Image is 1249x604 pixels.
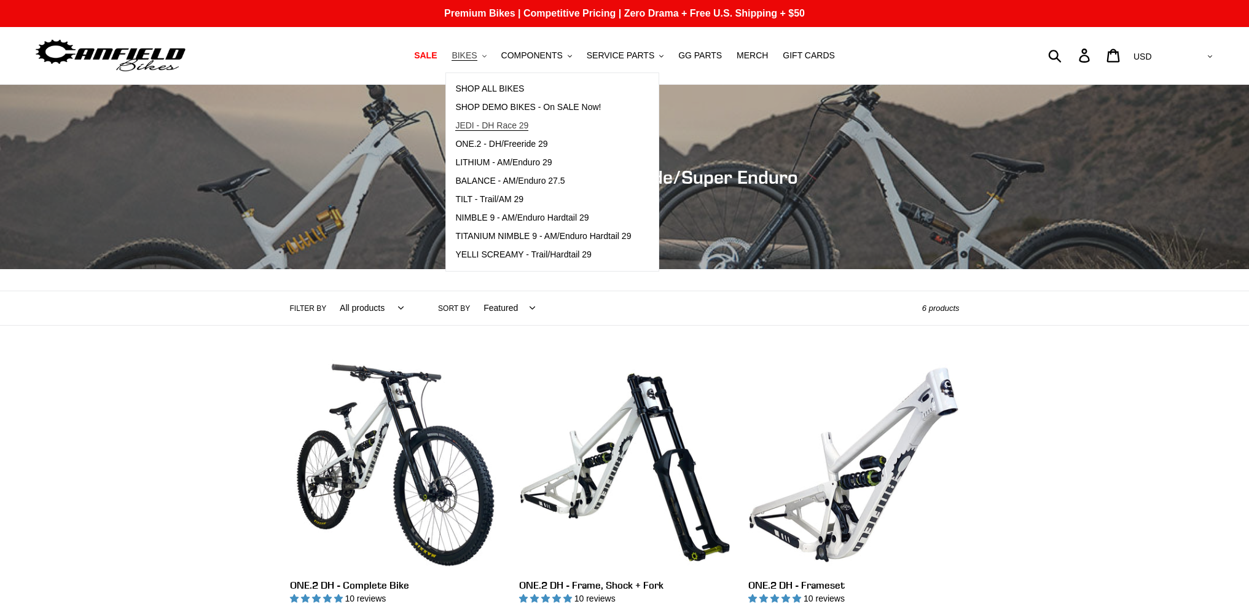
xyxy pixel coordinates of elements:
a: JEDI - DH Race 29 [446,117,640,135]
a: YELLI SCREAMY - Trail/Hardtail 29 [446,246,640,264]
span: YELLI SCREAMY - Trail/Hardtail 29 [455,249,592,260]
span: SHOP ALL BIKES [455,84,524,94]
a: SALE [408,47,443,64]
a: TILT - Trail/AM 29 [446,190,640,209]
span: TILT - Trail/AM 29 [455,194,523,205]
span: NIMBLE 9 - AM/Enduro Hardtail 29 [455,213,589,223]
span: SERVICE PARTS [587,50,654,61]
a: TITANIUM NIMBLE 9 - AM/Enduro Hardtail 29 [446,227,640,246]
input: Search [1055,42,1086,69]
label: Filter by [290,303,327,314]
span: LITHIUM - AM/Enduro 29 [455,157,552,168]
a: LITHIUM - AM/Enduro 29 [446,154,640,172]
span: TITANIUM NIMBLE 9 - AM/Enduro Hardtail 29 [455,231,631,241]
a: BALANCE - AM/Enduro 27.5 [446,172,640,190]
span: ONE.2 - DH/Freeride 29 [455,139,547,149]
button: SERVICE PARTS [581,47,670,64]
span: BIKES [452,50,477,61]
span: GG PARTS [678,50,722,61]
span: SHOP DEMO BIKES - On SALE Now! [455,102,601,112]
button: COMPONENTS [495,47,578,64]
a: SHOP DEMO BIKES - On SALE Now! [446,98,640,117]
span: SALE [414,50,437,61]
span: JEDI - DH Race 29 [455,120,528,131]
span: BALANCE - AM/Enduro 27.5 [455,176,565,186]
a: GG PARTS [672,47,728,64]
a: ONE.2 - DH/Freeride 29 [446,135,640,154]
span: 6 products [922,304,960,313]
a: SHOP ALL BIKES [446,80,640,98]
label: Sort by [438,303,470,314]
a: NIMBLE 9 - AM/Enduro Hardtail 29 [446,209,640,227]
button: BIKES [445,47,492,64]
span: COMPONENTS [501,50,563,61]
span: MERCH [737,50,768,61]
span: GIFT CARDS [783,50,835,61]
img: Canfield Bikes [34,36,187,75]
a: GIFT CARDS [777,47,841,64]
a: MERCH [730,47,774,64]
